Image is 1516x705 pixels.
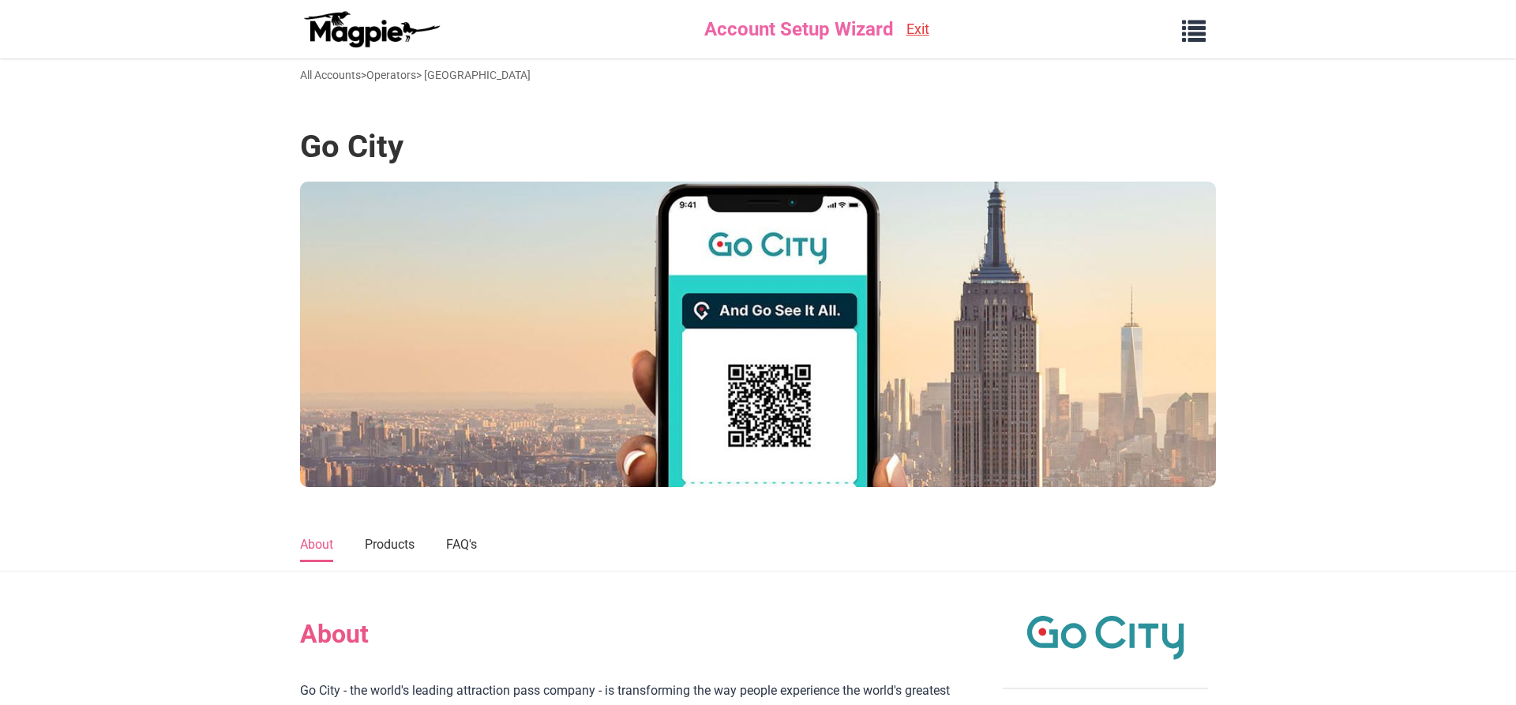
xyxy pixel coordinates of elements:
img: Go City banner [300,182,1216,487]
a: All Accounts [300,69,361,81]
a: Exit [906,18,929,41]
h2: About [300,619,963,649]
img: Go City logo [1026,611,1184,664]
a: FAQ's [446,529,477,562]
img: logo-ab69f6fb50320c5b225c76a69d11143b.png [300,10,442,48]
div: > > [GEOGRAPHIC_DATA] [300,66,531,84]
a: About [300,529,333,562]
a: Products [365,529,415,562]
h1: Go City [300,128,403,166]
span: Account Setup Wizard [704,14,894,44]
a: Operators [366,69,416,81]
